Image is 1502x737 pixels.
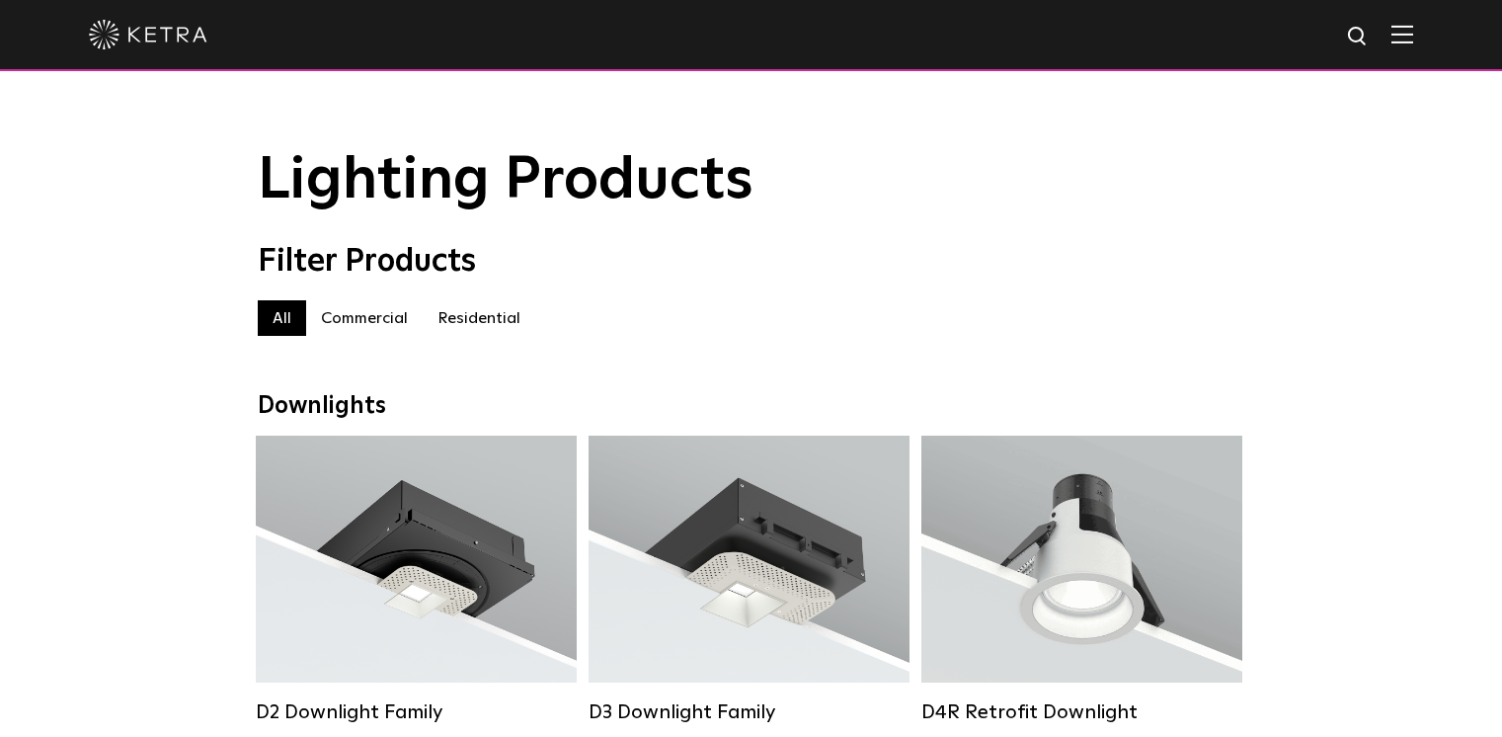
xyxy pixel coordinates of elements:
[89,20,207,49] img: ketra-logo-2019-white
[258,300,306,336] label: All
[423,300,535,336] label: Residential
[921,700,1242,724] div: D4R Retrofit Downlight
[258,243,1245,281] div: Filter Products
[921,436,1242,724] a: D4R Retrofit Downlight Lumen Output:800Colors:White / BlackBeam Angles:15° / 25° / 40° / 60°Watta...
[306,300,423,336] label: Commercial
[256,436,577,724] a: D2 Downlight Family Lumen Output:1200Colors:White / Black / Gloss Black / Silver / Bronze / Silve...
[256,700,577,724] div: D2 Downlight Family
[589,436,909,724] a: D3 Downlight Family Lumen Output:700 / 900 / 1100Colors:White / Black / Silver / Bronze / Paintab...
[589,700,909,724] div: D3 Downlight Family
[258,151,753,210] span: Lighting Products
[1346,25,1371,49] img: search icon
[1391,25,1413,43] img: Hamburger%20Nav.svg
[258,392,1245,421] div: Downlights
